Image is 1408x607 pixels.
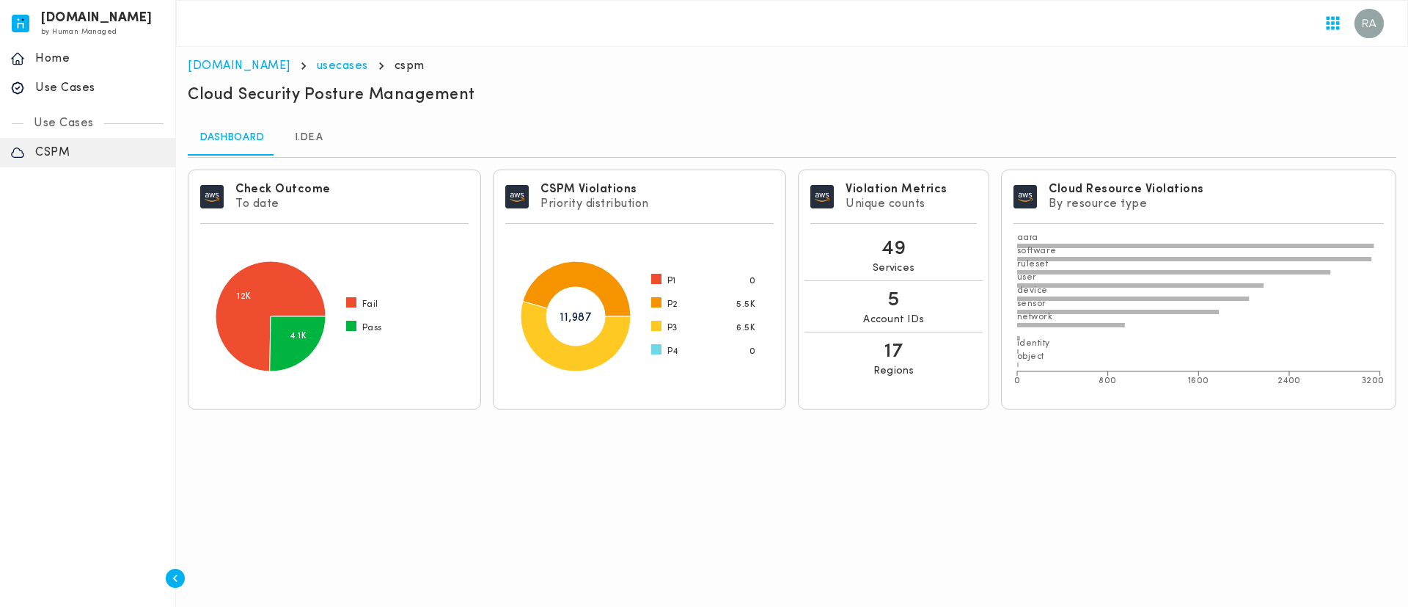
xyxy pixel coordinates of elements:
[317,60,368,72] a: usecases
[863,313,924,327] p: Account IDs
[188,85,475,106] h5: Cloud Security Posture Management
[505,185,529,208] img: image
[873,365,914,378] p: Regions
[667,346,678,357] span: P4
[237,292,252,301] text: 12K
[881,236,906,262] p: 49
[395,59,425,73] p: cspm
[810,185,834,208] img: image
[362,299,378,310] span: Fail
[736,299,755,310] span: 5.5K
[560,312,592,324] tspan: 11,987
[873,262,914,275] p: Services
[35,51,165,66] p: Home
[667,299,678,310] span: P2
[1017,299,1046,308] text: sensor
[188,60,290,72] a: [DOMAIN_NAME]
[23,116,104,131] p: Use Cases
[200,185,224,208] img: image
[276,120,342,156] a: I.DE.A
[41,13,153,23] h6: [DOMAIN_NAME]
[736,322,755,334] span: 6.5K
[667,275,676,287] span: P1
[667,322,678,334] span: P3
[35,81,165,95] p: Use Cases
[1362,377,1385,385] tspan: 3200
[1017,233,1038,242] text: data
[1188,377,1209,385] tspan: 1600
[1049,182,1204,197] h6: Cloud Resource Violations
[188,120,276,156] a: Dashboard
[1049,197,1204,211] p: By resource type
[235,197,331,211] p: To date
[1017,260,1049,269] text: ruleset
[1099,377,1118,385] tspan: 800
[362,322,382,334] span: Pass
[1017,247,1057,255] text: software
[188,59,1396,73] nav: breadcrumb
[1017,339,1050,348] text: identity
[235,182,331,197] h6: Check Outcome
[540,182,649,197] h6: CSPM Violations
[749,346,755,357] span: 0
[1017,313,1053,321] text: network
[1017,286,1048,295] text: device
[1354,9,1384,38] img: Raymond Angeles
[1014,377,1021,385] tspan: 0
[290,332,307,341] text: 4.1K
[749,275,755,287] span: 0
[540,197,649,211] p: Priority distribution
[1017,273,1037,282] text: user
[1349,3,1390,44] button: User
[846,182,947,197] h6: Violation Metrics
[846,197,947,211] p: Unique counts
[884,338,903,365] p: 17
[1277,377,1301,385] tspan: 2400
[41,28,117,36] span: by Human Managed
[887,287,900,313] p: 5
[1013,185,1037,208] img: image
[1017,352,1044,361] text: object
[12,15,29,32] img: invicta.io
[35,145,165,160] p: CSPM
